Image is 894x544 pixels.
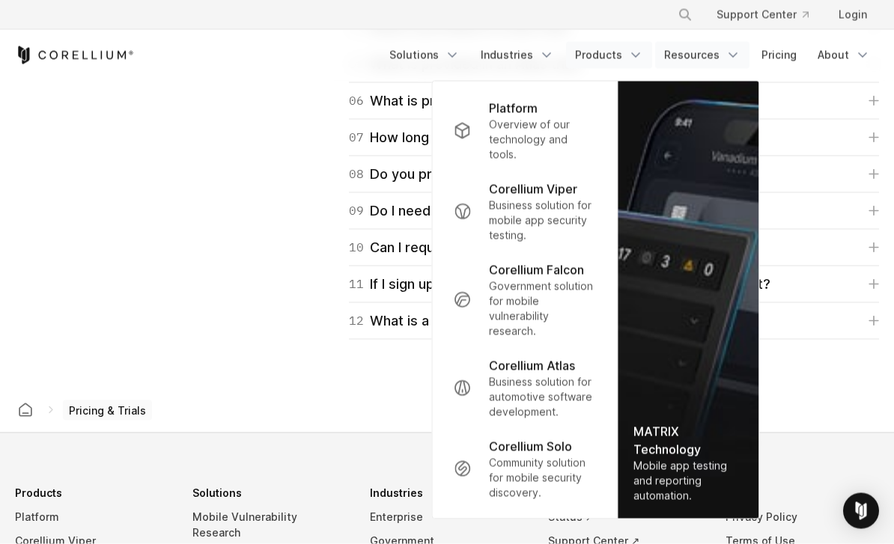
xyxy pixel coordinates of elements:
div: What is a "device-hour" and a "core-hour?" [349,311,644,331]
span: 09 [349,201,364,221]
a: Pricing [752,42,806,69]
div: How long do trials last? [349,127,519,148]
a: Corellium Viper Business solution for mobile app security testing. [441,171,608,252]
a: Corellium Solo Community solution for mobile security discovery. [441,429,608,510]
a: Platform Overview of our technology and tools. [441,91,608,171]
div: Navigation Menu [660,1,879,28]
p: Business solution for mobile app security testing. [489,198,596,243]
a: Industries [472,42,563,69]
p: Corellium Atlas [489,357,575,375]
div: If I sign up after a trial, what payment methods do you accept? [349,274,770,295]
a: 10Can I request multiple trials? [349,237,879,258]
a: 08Do you provide sample mobile apps to use during my trial? [349,164,879,185]
div: Do I need to provide a credit card? [349,201,592,221]
span: 06 [349,91,364,111]
p: Government solution for mobile vulnerability research. [489,279,596,339]
p: Platform [489,100,538,117]
a: 12What is a "device-hour" and a "core-hour?" [349,311,879,331]
div: What is provided in an AVH trial? [349,91,578,111]
p: Corellium Solo [489,438,572,456]
p: Business solution for automotive software development. [489,375,596,420]
a: Enterprise [370,505,523,529]
div: Mobile app testing and reporting automation. [633,459,744,504]
a: Corellium home [12,400,39,421]
span: 12 [349,311,364,331]
a: 09Do I need to provide a credit card? [349,201,879,221]
div: Open Intercom Messenger [843,493,879,529]
p: Overview of our technology and tools. [489,117,596,162]
a: 11If I sign up after a trial, what payment methods do you accept? [349,274,879,295]
a: 06What is provided in an AVH trial? [349,91,879,111]
a: Products [566,42,652,69]
button: Search [672,1,699,28]
p: Community solution for mobile security discovery. [489,456,596,501]
span: 08 [349,164,364,185]
a: About [809,42,879,69]
a: Login [827,1,879,28]
img: Matrix_WebNav_1x [618,82,759,519]
div: Can I request multiple trials? [349,237,552,258]
a: Resources [655,42,749,69]
a: Corellium Atlas Business solution for automotive software development. [441,348,608,429]
a: Support Center [705,1,821,28]
a: MATRIX Technology Mobile app testing and reporting automation. [618,82,759,519]
div: MATRIX Technology [633,423,744,459]
p: Corellium Falcon [489,261,584,279]
a: 07How long do trials last? [349,127,879,148]
a: Platform [15,505,168,529]
a: Corellium Home [15,46,134,64]
span: 11 [349,274,364,295]
a: Privacy Policy [726,505,879,529]
div: Do you provide sample mobile apps to use during my trial? [349,164,745,185]
p: Corellium Viper [489,180,577,198]
div: Navigation Menu [380,42,879,69]
span: 10 [349,237,364,258]
span: 07 [349,127,364,148]
span: Pricing & Trials [63,400,152,421]
a: Solutions [380,42,469,69]
a: Corellium Falcon Government solution for mobile vulnerability research. [441,252,608,348]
